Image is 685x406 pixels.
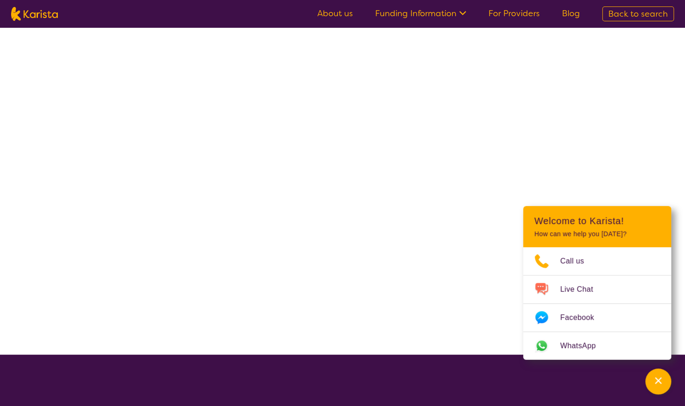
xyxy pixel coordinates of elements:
span: Back to search [608,8,668,19]
span: WhatsApp [560,339,607,353]
a: About us [317,8,353,19]
a: Funding Information [375,8,466,19]
span: Live Chat [560,282,604,296]
p: How can we help you [DATE]? [534,230,660,238]
a: Web link opens in a new tab. [523,332,671,360]
div: Channel Menu [523,206,671,360]
a: Blog [562,8,580,19]
h2: Welcome to Karista! [534,215,660,226]
span: Call us [560,254,595,268]
button: Channel Menu [645,369,671,394]
img: Karista logo [11,7,58,21]
ul: Choose channel [523,247,671,360]
span: Facebook [560,311,605,325]
a: For Providers [488,8,540,19]
a: Back to search [602,6,674,21]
